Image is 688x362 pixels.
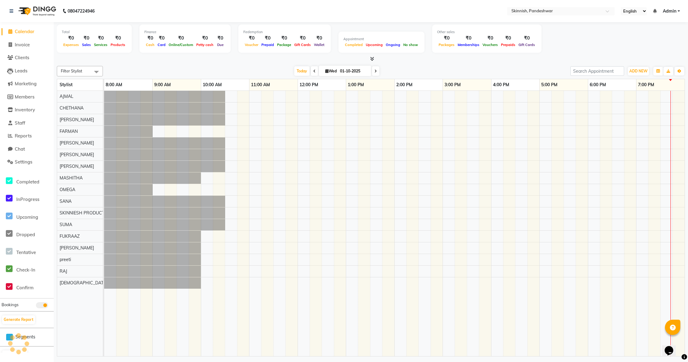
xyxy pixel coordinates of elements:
a: Settings [2,159,52,166]
div: Finance [144,29,226,35]
span: Due [216,43,225,47]
div: ₹0 [312,35,326,42]
span: Admin [663,8,676,14]
span: Segments [15,334,35,340]
a: Inventory [2,106,52,114]
span: Completed [343,43,364,47]
span: [PERSON_NAME] [60,140,94,146]
div: ₹0 [293,35,312,42]
span: Petty cash [195,43,215,47]
a: 2:00 PM [395,80,414,89]
span: AJMAL [60,94,73,99]
span: CHETHANA [60,105,84,111]
button: Generate Report [2,315,35,324]
a: Leads [2,67,52,75]
span: SANA [60,198,72,204]
div: Appointment [343,37,420,42]
div: ₹0 [499,35,517,42]
iframe: chat widget [662,337,682,356]
div: ₹0 [437,35,456,42]
span: Upcoming [364,43,384,47]
div: ₹0 [243,35,260,42]
div: ₹0 [276,35,293,42]
span: Online/Custom [167,43,195,47]
span: Bookings [2,302,18,307]
div: ₹0 [456,35,481,42]
span: Prepaids [499,43,517,47]
a: Reports [2,133,52,140]
span: [PERSON_NAME] [60,245,94,251]
span: Clients [15,55,29,60]
span: Members [15,94,34,100]
span: Staff [15,120,25,126]
span: Products [109,43,127,47]
a: 3:00 PM [443,80,462,89]
span: Check-In [16,267,35,273]
a: 12:00 PM [298,80,320,89]
span: OMEGA [60,187,75,192]
span: Today [294,66,310,76]
div: ₹0 [215,35,226,42]
span: Upcoming [16,214,38,220]
div: ₹0 [195,35,215,42]
button: ADD NEW [628,67,649,75]
span: Memberships [456,43,481,47]
span: Tentative [16,249,36,255]
div: ₹0 [62,35,80,42]
a: Chat [2,146,52,153]
span: Packages [437,43,456,47]
a: 8:00 AM [104,80,124,89]
input: Search Appointment [570,66,624,76]
span: Expenses [62,43,80,47]
div: Other sales [437,29,537,35]
span: Calendar [15,29,34,34]
a: 9:00 AM [153,80,172,89]
span: FARMAN [60,129,78,134]
span: Stylist [60,82,72,87]
span: preeti [60,257,71,262]
span: [PERSON_NAME] [60,164,94,169]
span: [PERSON_NAME] [60,117,94,122]
span: Marketing [15,81,37,87]
span: Filter Stylist [61,68,82,73]
a: 1:00 PM [346,80,365,89]
span: InProgress [16,196,39,202]
span: Gift Cards [293,43,312,47]
div: Total [62,29,127,35]
span: Settings [15,159,32,165]
div: ₹0 [144,35,156,42]
a: Clients [2,54,52,61]
span: No show [402,43,420,47]
span: [DEMOGRAPHIC_DATA] [60,280,107,286]
b: 08047224946 [68,2,95,20]
span: Completed [16,179,39,185]
a: 10:00 AM [201,80,223,89]
input: 2025-10-01 [338,67,369,76]
div: ₹0 [80,35,92,42]
span: Gift Cards [517,43,537,47]
div: ₹0 [109,35,127,42]
span: Package [276,43,293,47]
div: ₹0 [481,35,499,42]
span: MASHITHA [60,175,83,181]
span: Confirm [16,285,33,291]
span: SUMA [60,222,72,227]
div: ₹0 [517,35,537,42]
span: Ongoing [384,43,402,47]
div: Redemption [243,29,326,35]
a: Members [2,94,52,101]
span: Wallet [312,43,326,47]
span: Vouchers [481,43,499,47]
span: Cash [144,43,156,47]
span: Chat [15,146,25,152]
span: Reports [15,133,32,139]
span: Leads [15,68,27,74]
span: RAJ [60,268,67,274]
span: Invoice [15,42,30,48]
span: Dropped [16,232,35,237]
span: Inventory [15,107,35,113]
a: Invoice [2,41,52,48]
div: ₹0 [260,35,276,42]
a: 11:00 AM [249,80,272,89]
a: Marketing [2,80,52,87]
